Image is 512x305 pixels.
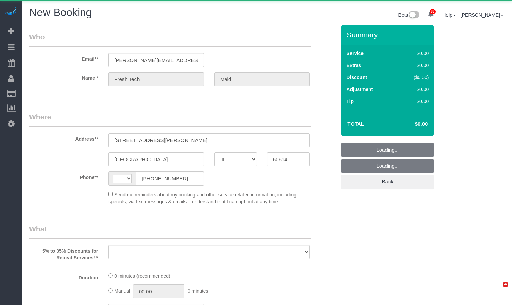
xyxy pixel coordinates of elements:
[114,273,170,279] span: 0 minutes (recommended)
[346,74,367,81] label: Discount
[24,272,103,281] label: Duration
[346,50,364,57] label: Service
[399,86,429,93] div: $0.00
[399,98,429,105] div: $0.00
[347,121,364,127] strong: Total
[442,12,456,18] a: Help
[394,121,428,127] h4: $0.00
[108,72,204,86] input: First Name**
[461,12,503,18] a: [PERSON_NAME]
[24,245,103,261] label: 5% to 35% Discounts for Repeat Services! *
[408,11,419,20] img: New interface
[346,86,373,93] label: Adjustment
[24,72,103,81] label: Name *
[503,282,508,287] span: 4
[399,62,429,69] div: $0.00
[424,7,438,22] a: 83
[29,112,311,127] legend: Where
[29,7,92,18] span: New Booking
[214,72,310,86] input: Last Name*
[399,50,429,57] div: $0.00
[114,288,130,294] span: Manual
[399,74,429,81] div: ($0.00)
[108,192,296,204] span: Send me reminders about my booking and other service related information, including specials, via...
[4,7,18,16] img: Automaid Logo
[29,224,311,239] legend: What
[430,9,436,14] span: 83
[489,282,505,298] iframe: Intercom live chat
[341,175,434,189] a: Back
[29,32,311,47] legend: Who
[267,152,310,166] input: Zip Code**
[398,12,420,18] a: Beta
[346,98,354,105] label: Tip
[346,62,361,69] label: Extras
[188,288,209,294] span: 0 minutes
[347,31,430,39] h3: Summary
